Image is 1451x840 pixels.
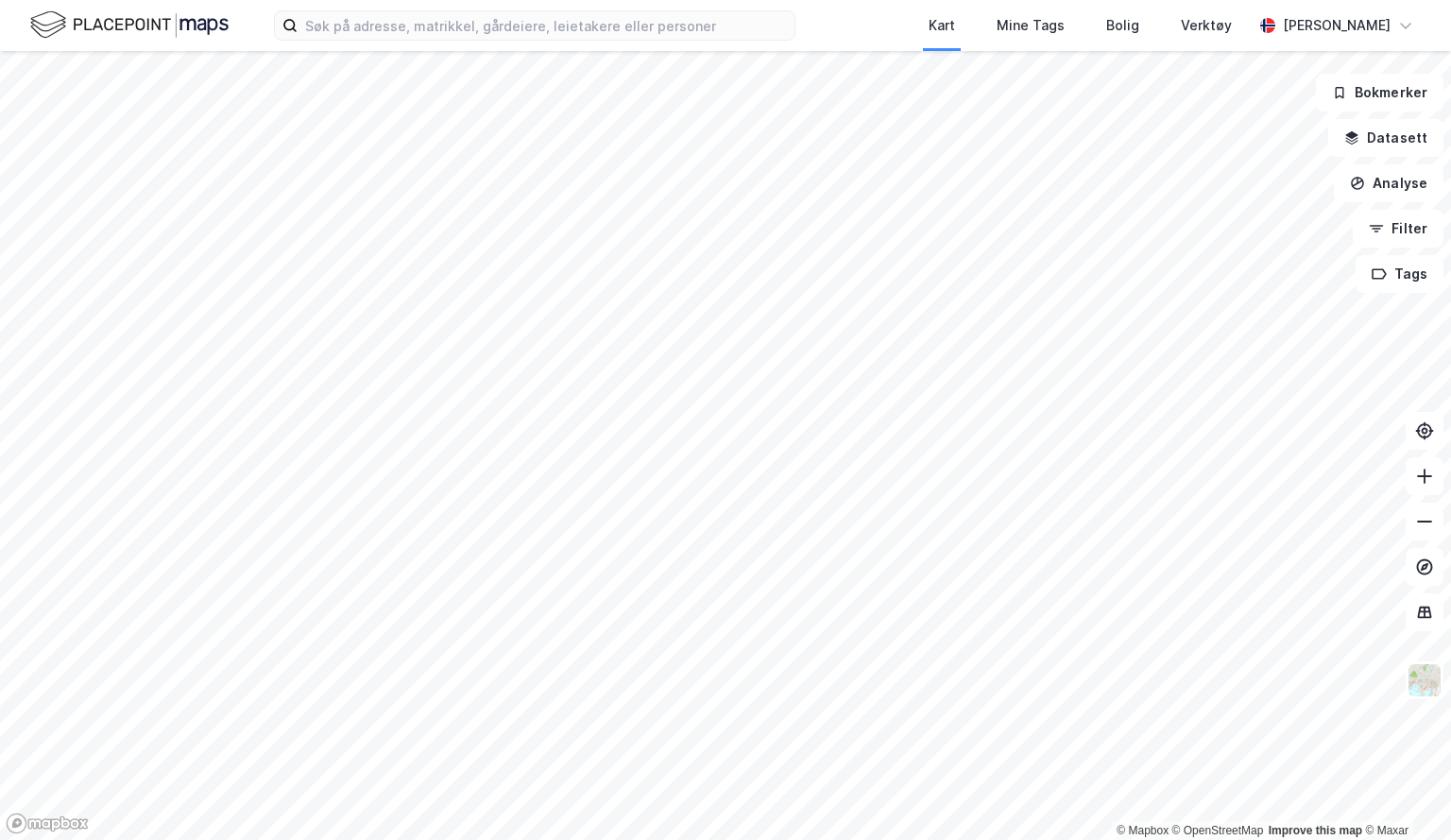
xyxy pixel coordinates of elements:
[30,9,229,42] img: logo.f888ab2527a4732fd821a326f86c7f29.svg
[929,14,955,37] div: Kart
[1316,74,1443,111] button: Bokmerker
[1269,824,1362,837] a: Improve this map
[1283,14,1391,37] div: [PERSON_NAME]
[1334,164,1443,202] button: Analyse
[1181,14,1232,37] div: Verktøy
[1407,662,1442,698] img: Z
[1172,824,1264,837] a: OpenStreetMap
[298,11,794,40] input: Søk på adresse, matrikkel, gårdeiere, leietakere eller personer
[1357,749,1451,840] iframe: Chat Widget
[1353,210,1443,248] button: Filter
[6,813,89,834] a: Mapbox homepage
[1356,255,1443,293] button: Tags
[1106,14,1139,37] div: Bolig
[997,14,1065,37] div: Mine Tags
[1357,749,1451,840] div: Kontrollprogram for chat
[1117,824,1169,837] a: Mapbox
[1328,119,1443,157] button: Datasett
